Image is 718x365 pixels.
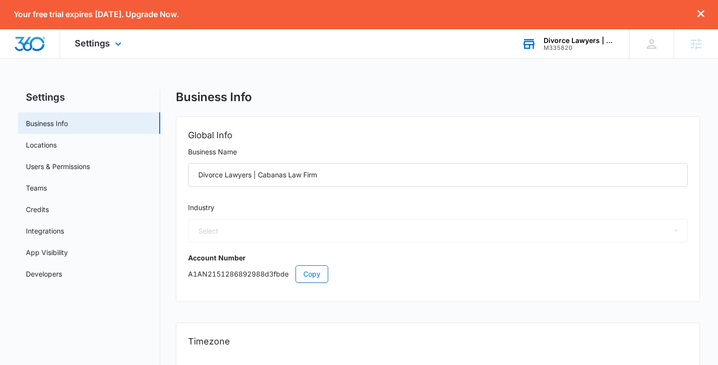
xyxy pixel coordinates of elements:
[188,129,688,142] h2: Global Info
[26,204,49,215] a: Credits
[188,147,688,157] label: Business Name
[544,44,615,51] div: account id
[26,140,57,150] a: Locations
[18,90,160,105] h2: Settings
[697,10,704,19] button: dismiss this dialog
[188,335,688,348] h2: Timezone
[14,10,179,19] p: Your free trial expires [DATE]. Upgrade Now.
[176,90,252,105] h1: Business Info
[188,265,688,283] p: A1AN2151286892988d3fbde
[26,226,64,236] a: Integrations
[75,38,110,48] span: Settings
[296,265,328,283] button: Copy
[26,183,47,193] a: Teams
[26,161,90,172] a: Users & Permissions
[544,37,615,44] div: account name
[26,269,62,279] a: Developers
[26,247,68,258] a: App Visibility
[26,118,68,129] a: Business Info
[60,29,139,58] div: Settings
[303,269,320,279] span: Copy
[188,254,246,262] strong: Account Number
[188,202,688,213] label: Industry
